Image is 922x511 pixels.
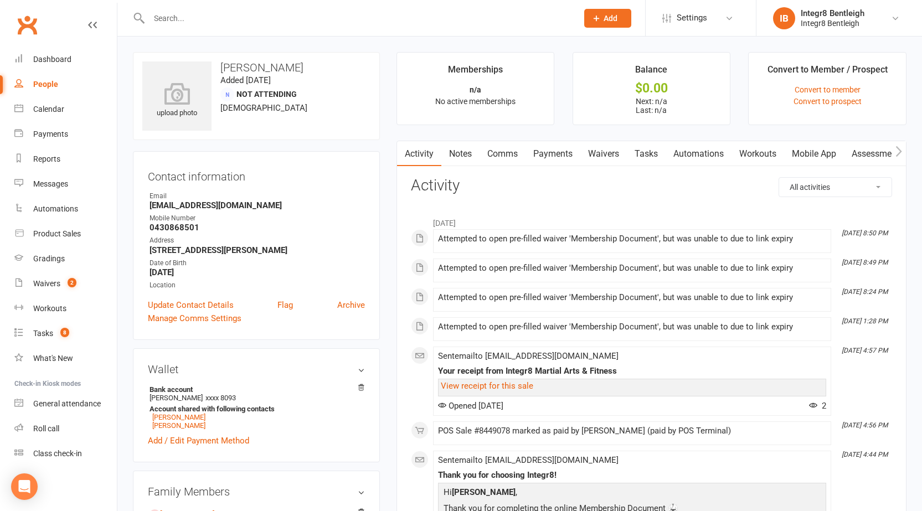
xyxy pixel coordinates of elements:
[452,487,516,497] strong: [PERSON_NAME]
[627,141,666,167] a: Tasks
[435,97,516,106] span: No active memberships
[33,279,60,288] div: Waivers
[411,177,892,194] h3: Activity
[842,451,888,458] i: [DATE] 4:44 PM
[142,82,212,119] div: upload photo
[150,200,365,210] strong: [EMAIL_ADDRESS][DOMAIN_NAME]
[146,11,570,26] input: Search...
[148,434,249,447] a: Add / Edit Payment Method
[33,80,58,89] div: People
[148,298,234,312] a: Update Contact Details
[448,63,503,82] div: Memberships
[583,97,720,115] p: Next: n/a Last: n/a
[842,229,888,237] i: [DATE] 8:50 PM
[14,147,117,172] a: Reports
[148,363,365,375] h3: Wallet
[842,259,888,266] i: [DATE] 8:49 PM
[14,72,117,97] a: People
[150,280,365,291] div: Location
[33,179,68,188] div: Messages
[14,221,117,246] a: Product Sales
[14,416,117,441] a: Roll call
[842,347,888,354] i: [DATE] 4:57 PM
[842,288,888,296] i: [DATE] 8:24 PM
[438,471,826,480] div: Thank you for choosing Integr8!
[801,8,864,18] div: Integr8 Bentleigh
[794,97,862,106] a: Convert to prospect
[150,385,359,394] strong: Bank account
[438,401,503,411] span: Opened [DATE]
[438,426,826,436] div: POS Sale #8449078 marked as paid by [PERSON_NAME] (paid by POS Terminal)
[68,278,76,287] span: 2
[809,401,826,411] span: 2
[14,296,117,321] a: Workouts
[526,141,580,167] a: Payments
[220,75,271,85] time: Added [DATE]
[14,97,117,122] a: Calendar
[801,18,864,28] div: Integr8 Bentleigh
[397,141,441,167] a: Activity
[13,11,41,39] a: Clubworx
[33,354,73,363] div: What's New
[842,421,888,429] i: [DATE] 4:56 PM
[150,267,365,277] strong: [DATE]
[438,264,826,273] div: Attempted to open pre-filled waiver 'Membership Document', but was unable to due to link expiry
[337,298,365,312] a: Archive
[150,258,365,269] div: Date of Birth
[441,486,823,502] p: Hi ,
[33,424,59,433] div: Roll call
[842,317,888,325] i: [DATE] 1:28 PM
[33,304,66,313] div: Workouts
[33,105,64,113] div: Calendar
[150,235,365,246] div: Address
[11,473,38,500] div: Open Intercom Messenger
[152,413,205,421] a: [PERSON_NAME]
[580,141,627,167] a: Waivers
[14,321,117,346] a: Tasks 8
[148,166,365,183] h3: Contact information
[14,346,117,371] a: What's New
[148,384,365,431] li: [PERSON_NAME]
[148,312,241,325] a: Manage Comms Settings
[14,172,117,197] a: Messages
[220,103,307,113] span: [DEMOGRAPHIC_DATA]
[677,6,707,30] span: Settings
[60,328,69,337] span: 8
[438,351,619,361] span: Sent email to [EMAIL_ADDRESS][DOMAIN_NAME]
[148,486,365,498] h3: Family Members
[33,130,68,138] div: Payments
[14,122,117,147] a: Payments
[152,421,205,430] a: [PERSON_NAME]
[795,85,861,94] a: Convert to member
[236,90,297,99] span: Not Attending
[277,298,293,312] a: Flag
[768,63,888,82] div: Convert to Member / Prospect
[33,204,78,213] div: Automations
[438,293,826,302] div: Attempted to open pre-filled waiver 'Membership Document', but was unable to due to link expiry
[150,223,365,233] strong: 0430868501
[411,211,892,229] li: [DATE]
[844,141,911,167] a: Assessments
[438,322,826,332] div: Attempted to open pre-filled waiver 'Membership Document', but was unable to due to link expiry
[441,141,480,167] a: Notes
[150,245,365,255] strong: [STREET_ADDRESS][PERSON_NAME]
[773,7,795,29] div: IB
[14,197,117,221] a: Automations
[33,329,53,338] div: Tasks
[14,271,117,296] a: Waivers 2
[784,141,844,167] a: Mobile App
[470,85,481,94] strong: n/a
[14,47,117,72] a: Dashboard
[438,234,826,244] div: Attempted to open pre-filled waiver 'Membership Document', but was unable to due to link expiry
[480,141,526,167] a: Comms
[732,141,784,167] a: Workouts
[33,229,81,238] div: Product Sales
[150,191,365,202] div: Email
[33,399,101,408] div: General attendance
[14,246,117,271] a: Gradings
[150,405,359,413] strong: Account shared with following contacts
[142,61,370,74] h3: [PERSON_NAME]
[441,381,533,391] a: View receipt for this sale
[583,82,720,94] div: $0.00
[584,9,631,28] button: Add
